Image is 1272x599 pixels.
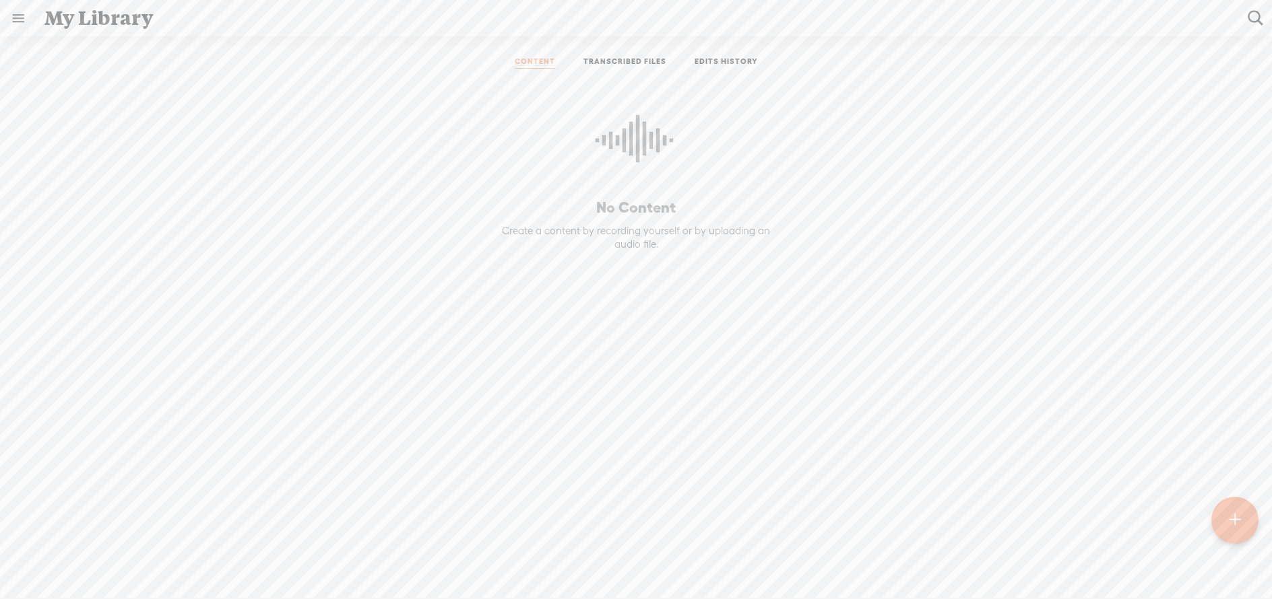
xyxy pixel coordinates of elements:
p: No Content [482,198,790,217]
div: My Library [35,1,1238,36]
div: Create a content by recording yourself or by uploading an audio file. [488,224,784,250]
a: EDITS HISTORY [695,57,758,69]
a: TRANSCRIBED FILES [583,57,666,69]
a: CONTENT [515,57,555,69]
